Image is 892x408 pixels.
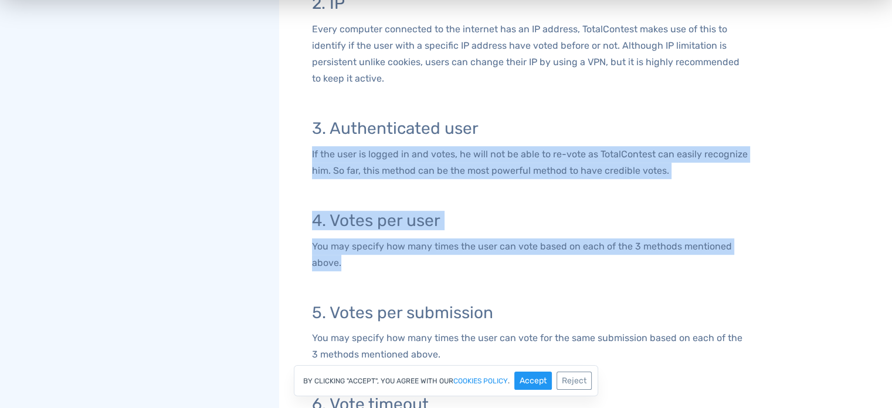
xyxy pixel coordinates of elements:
button: Reject [557,372,592,390]
h3: 5. Votes per submission [312,304,748,322]
a: cookies policy [453,377,508,385]
p: You may specify how many times the user can vote for the same submission based on each of the 3 m... [312,330,748,363]
div: By clicking "Accept", you agree with our . [294,365,598,396]
h3: 3. Authenticated user [312,120,748,138]
h3: 4. Votes per user [312,212,748,230]
button: Accept [514,372,552,390]
p: You may specify how many times the user can vote based on each of the 3 methods mentioned above. [312,238,748,271]
p: Every computer connected to the internet has an IP address, TotalContest makes use of this to ide... [312,21,748,87]
p: If the user is logged in and votes, he will not be able to re-vote as TotalContest can easily rec... [312,146,748,179]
